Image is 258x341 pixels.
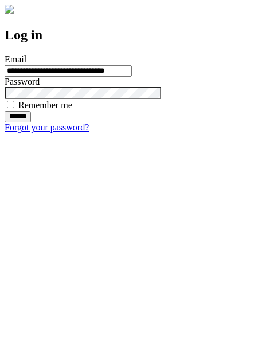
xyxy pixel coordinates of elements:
[5,122,89,132] a: Forgot your password?
[5,27,253,43] h2: Log in
[5,5,14,14] img: logo-4e3dc11c47720685a147b03b5a06dd966a58ff35d612b21f08c02c0306f2b779.png
[5,77,40,86] label: Password
[18,100,72,110] label: Remember me
[5,54,26,64] label: Email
